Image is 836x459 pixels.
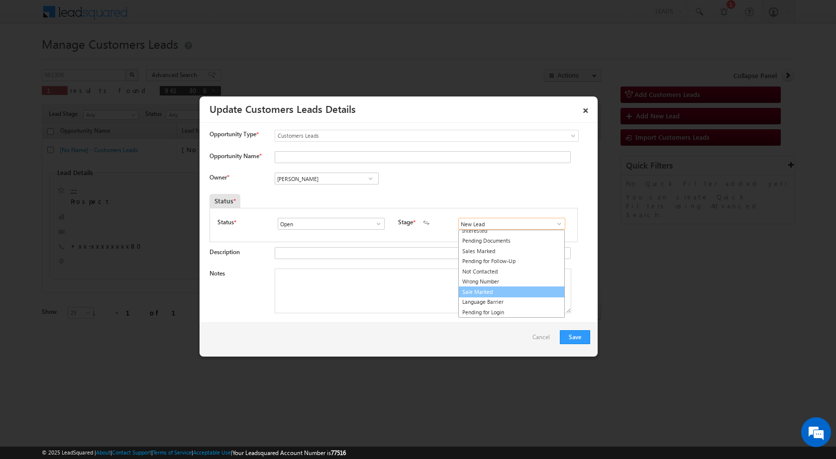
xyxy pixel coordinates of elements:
[577,100,594,117] a: ×
[135,306,181,320] em: Start Chat
[209,174,229,181] label: Owner
[550,219,563,229] a: Show All Items
[193,449,231,456] a: Acceptable Use
[209,270,225,277] label: Notes
[275,130,579,142] a: Customers Leads
[459,236,564,246] a: Pending Documents
[275,173,379,184] input: Type to Search
[275,131,538,140] span: Customers Leads
[209,248,240,256] label: Description
[42,448,346,458] span: © 2025 LeadSquared | | | | |
[459,276,564,287] a: Wrong Number
[209,152,261,160] label: Opportunity Name
[459,267,564,277] a: Not Contacted
[153,449,192,456] a: Terms of Service
[458,286,565,298] a: Sale Marked
[17,52,42,65] img: d_60004797649_company_0_60004797649
[458,218,565,230] input: Type to Search
[278,218,385,230] input: Type to Search
[370,219,382,229] a: Show All Items
[209,101,356,115] a: Update Customers Leads Details
[459,307,564,318] a: Pending for Login
[232,449,346,457] span: Your Leadsquared Account Number is
[398,218,413,227] label: Stage
[13,92,182,298] textarea: Type your message and hit 'Enter'
[112,449,151,456] a: Contact Support
[459,246,564,257] a: Sales Marked
[96,449,110,456] a: About
[459,256,564,267] a: Pending for Follow-Up
[209,194,240,208] div: Status
[459,297,564,307] a: Language Barrier
[331,449,346,457] span: 77516
[560,330,590,344] button: Save
[163,5,187,29] div: Minimize live chat window
[209,130,256,139] span: Opportunity Type
[217,218,234,227] label: Status
[364,174,377,184] a: Show All Items
[52,52,167,65] div: Chat with us now
[459,226,564,236] a: Interested
[532,330,555,349] a: Cancel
